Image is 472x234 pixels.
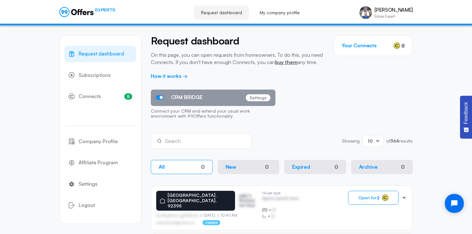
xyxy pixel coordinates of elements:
[64,176,136,192] a: Settings
[273,207,275,213] span: B
[246,94,270,101] p: Settings
[440,189,469,218] iframe: Tidio Chat
[79,50,124,58] span: Request dashboard
[401,42,405,50] span: 8
[79,71,111,79] span: Subscriptions
[79,201,95,209] span: Logout
[64,133,136,150] a: Company Profile
[79,180,97,188] span: Settings
[262,213,298,219] div: ×
[79,92,101,101] span: Connects
[359,6,372,19] img: Scott Gee
[151,35,324,46] h2: Request dashboard
[194,6,249,20] a: Request dashboard
[377,195,380,200] strong: 2
[203,220,221,225] p: owner
[262,207,298,213] div: ×
[124,93,132,100] span: 8
[262,196,298,202] p: Agrwsv qwervf oiuns
[292,164,310,170] p: Expired
[151,160,213,174] button: All0
[79,159,118,167] span: Affiliate Program
[342,139,360,143] p: Showing
[272,213,274,219] span: B
[239,194,257,208] p: ASDF S Sfasfdasfdas Dasd
[226,164,237,170] p: New
[59,7,115,17] a: EXPERTS
[201,164,205,170] div: 0
[348,191,398,205] button: Open for2
[64,197,136,214] button: Logout
[171,94,203,100] span: CRM BRIDGE
[342,43,377,49] h3: Your Connects
[463,102,469,124] span: Feedback
[151,73,188,79] a: How it works →
[390,138,399,143] strong: 364
[64,155,136,171] a: Affiliate Program
[151,51,324,66] p: On this page, you can open requests from homeowners. To do this, you need Connects. If you don't ...
[334,164,338,170] div: 0
[263,163,271,171] div: 0
[460,96,472,138] button: Feedback - Show survey
[159,164,165,170] p: All
[358,195,380,200] span: Open for
[401,164,405,170] div: 0
[218,160,280,174] button: New0
[156,221,195,225] p: asdfasdfasasfd@asdfasd.asf
[64,46,136,62] a: Request dashboard
[284,160,346,174] button: Expired0
[79,137,118,146] span: Company Profile
[386,139,413,143] p: of results
[275,59,298,65] a: buy them
[351,160,413,174] button: Archive0
[156,213,201,218] p: by Afgdsrwe Ljgjkdfsbvas
[359,164,378,170] p: Archive
[95,7,115,13] span: EXPERTS
[375,15,413,18] p: Estate Expert
[64,88,136,105] a: Connects8
[201,213,218,218] p: [DATE]
[253,6,307,20] a: My company profile
[218,213,238,218] p: 10:45 AM
[368,138,373,143] span: 10
[262,191,298,195] p: House type
[168,193,231,208] p: [GEOGRAPHIC_DATA], [GEOGRAPHIC_DATA], 92395
[151,106,275,122] p: Connect your CRM and extend your usual work environment with 99Offers functionality
[64,67,136,84] a: Subscriptions
[375,7,413,13] p: [PERSON_NAME]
